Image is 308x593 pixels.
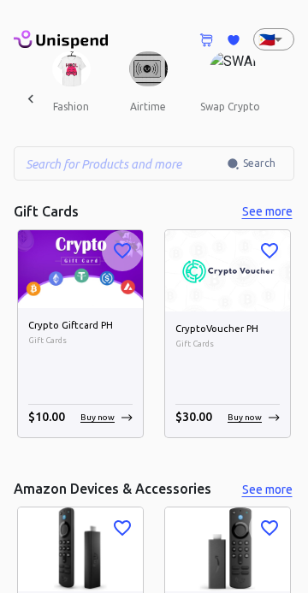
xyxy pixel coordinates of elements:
[240,201,294,222] button: See more
[187,86,274,127] button: swap crypto
[253,28,294,50] div: 🇵🇭
[28,334,133,347] span: Gift Cards
[18,230,143,308] img: Crypto Giftcard PH image
[28,318,133,334] h6: Crypto Giftcard PH
[14,203,79,221] h5: Gift Cards
[80,411,115,424] p: Buy now
[165,230,290,311] img: CryptoVoucher PH image
[175,410,212,424] span: $ 30.00
[110,86,187,127] button: airtime
[129,51,168,86] img: Airtime
[175,322,280,337] h6: CryptoVoucher PH
[14,146,227,181] input: Search for Products and more
[165,507,290,590] img: Amazon Fire TV Stick with Alexa Voice Remote (includes TV controls), free &amp; live TV without c...
[33,86,110,127] button: fashion
[28,410,65,424] span: $ 10.00
[14,480,211,498] h5: Amazon Devices & Accessories
[52,51,91,86] img: Fashion
[210,51,257,86] img: SWAP CRYPTO
[18,507,143,590] img: Amazon Fire TV Stick 4K Max streaming device, Wi-Fi 6, Alexa Voice Remote (includes TV controls) ...
[228,411,262,424] p: Buy now
[258,29,267,50] p: 🇵🇭
[243,155,275,172] span: Search
[175,337,280,351] span: Gift Cards
[240,479,294,501] button: See more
